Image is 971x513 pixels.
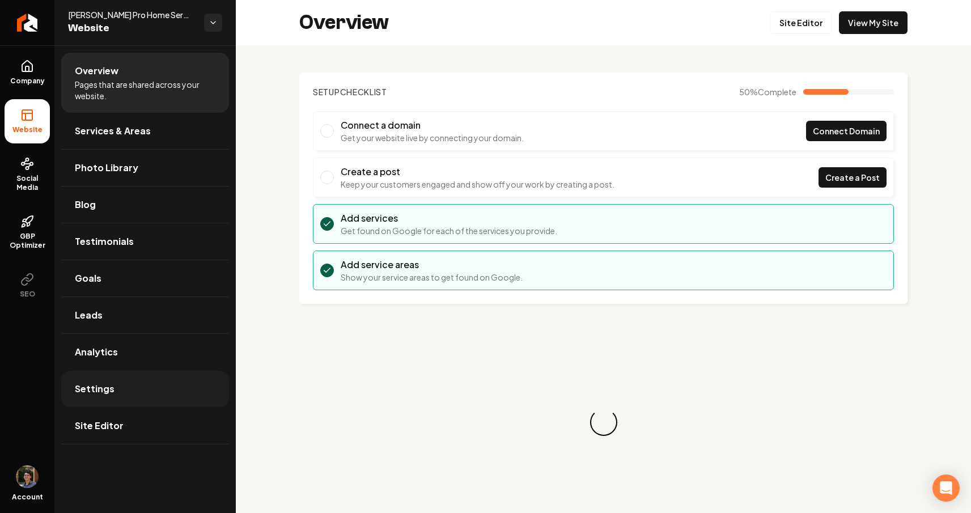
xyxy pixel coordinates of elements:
[341,211,557,225] h3: Add services
[61,260,229,296] a: Goals
[17,14,38,32] img: Rebolt Logo
[313,86,387,97] h2: Checklist
[15,290,40,299] span: SEO
[8,125,47,134] span: Website
[16,465,39,488] button: Open user button
[61,334,229,370] a: Analytics
[61,297,229,333] a: Leads
[5,174,50,192] span: Social Media
[341,272,523,283] p: Show your service areas to get found on Google.
[75,64,118,78] span: Overview
[839,11,908,34] a: View My Site
[75,124,151,138] span: Services & Areas
[68,9,195,20] span: [PERSON_NAME] Pro Home Services
[341,225,557,236] p: Get found on Google for each of the services you provide.
[806,121,887,141] a: Connect Domain
[341,132,524,143] p: Get your website live by connecting your domain.
[341,179,614,190] p: Keep your customers engaged and show off your work by creating a post.
[61,113,229,149] a: Services & Areas
[739,86,796,97] span: 50 %
[825,172,880,184] span: Create a Post
[61,371,229,407] a: Settings
[5,232,50,250] span: GBP Optimizer
[6,77,49,86] span: Company
[819,167,887,188] a: Create a Post
[75,308,103,322] span: Leads
[758,87,796,97] span: Complete
[16,465,39,488] img: Mitchell Stahl
[5,264,50,308] button: SEO
[341,258,523,272] h3: Add service areas
[61,186,229,223] a: Blog
[75,235,134,248] span: Testimonials
[5,206,50,259] a: GBP Optimizer
[770,11,832,34] a: Site Editor
[75,161,138,175] span: Photo Library
[75,382,115,396] span: Settings
[61,408,229,444] a: Site Editor
[5,148,50,201] a: Social Media
[61,223,229,260] a: Testimonials
[299,11,389,34] h2: Overview
[75,345,118,359] span: Analytics
[75,198,96,211] span: Blog
[12,493,43,502] span: Account
[61,150,229,186] a: Photo Library
[313,87,340,97] span: Setup
[75,419,124,433] span: Site Editor
[341,118,524,132] h3: Connect a domain
[590,409,617,436] div: Loading
[75,272,101,285] span: Goals
[813,125,880,137] span: Connect Domain
[5,50,50,95] a: Company
[68,20,195,36] span: Website
[932,474,960,502] div: Open Intercom Messenger
[341,165,614,179] h3: Create a post
[75,79,215,101] span: Pages that are shared across your website.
